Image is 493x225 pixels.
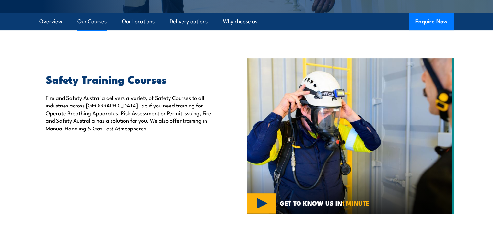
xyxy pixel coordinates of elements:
[409,13,454,30] button: Enquire Now
[170,13,208,30] a: Delivery options
[46,74,217,84] h2: Safety Training Courses
[223,13,257,30] a: Why choose us
[280,200,370,206] span: GET TO KNOW US IN
[77,13,107,30] a: Our Courses
[247,58,454,214] img: Safety Training COURSES (1)
[122,13,155,30] a: Our Locations
[342,198,370,208] strong: 1 MINUTE
[39,13,62,30] a: Overview
[46,94,217,132] p: Fire and Safety Australia delivers a variety of Safety Courses to all industries across [GEOGRAPH...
